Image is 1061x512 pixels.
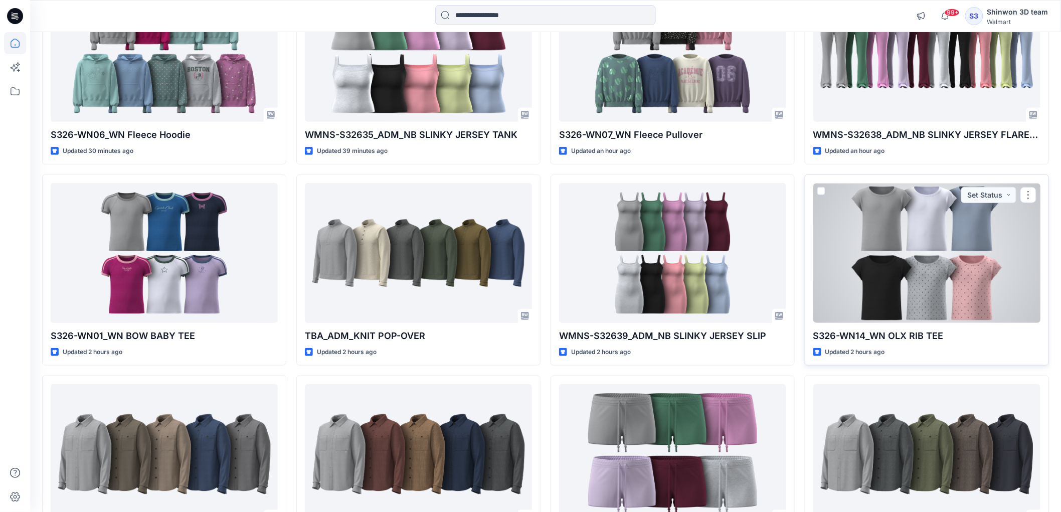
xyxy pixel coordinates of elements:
[571,146,631,156] p: Updated an hour ago
[987,18,1048,26] div: Walmart
[945,9,960,17] span: 99+
[63,146,133,156] p: Updated 30 minutes ago
[559,128,786,142] p: S326-WN07_WN Fleece Pullover
[317,146,388,156] p: Updated 39 minutes ago
[559,183,786,322] a: WMNS-S32639_ADM_NB SLINKY JERSEY SLIP
[63,347,122,358] p: Updated 2 hours ago
[965,7,983,25] div: S3
[51,329,278,343] p: S326-WN01_WN BOW BABY TEE
[813,128,1040,142] p: WMNS-S32638_ADM_NB SLINKY JERSEY FLARE PANT
[305,128,532,142] p: WMNS-S32635_ADM_NB SLINKY JERSEY TANK
[825,347,885,358] p: Updated 2 hours ago
[51,183,278,322] a: S326-WN01_WN BOW BABY TEE
[987,6,1048,18] div: Shinwon 3D team
[825,146,885,156] p: Updated an hour ago
[813,329,1040,343] p: S326-WN14_WN OLX RIB TEE
[813,183,1040,322] a: S326-WN14_WN OLX RIB TEE
[571,347,631,358] p: Updated 2 hours ago
[305,329,532,343] p: TBA_ADM_KNIT POP-OVER
[305,183,532,322] a: TBA_ADM_KNIT POP-OVER
[51,128,278,142] p: S326-WN06_WN Fleece Hoodie
[317,347,377,358] p: Updated 2 hours ago
[559,329,786,343] p: WMNS-S32639_ADM_NB SLINKY JERSEY SLIP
